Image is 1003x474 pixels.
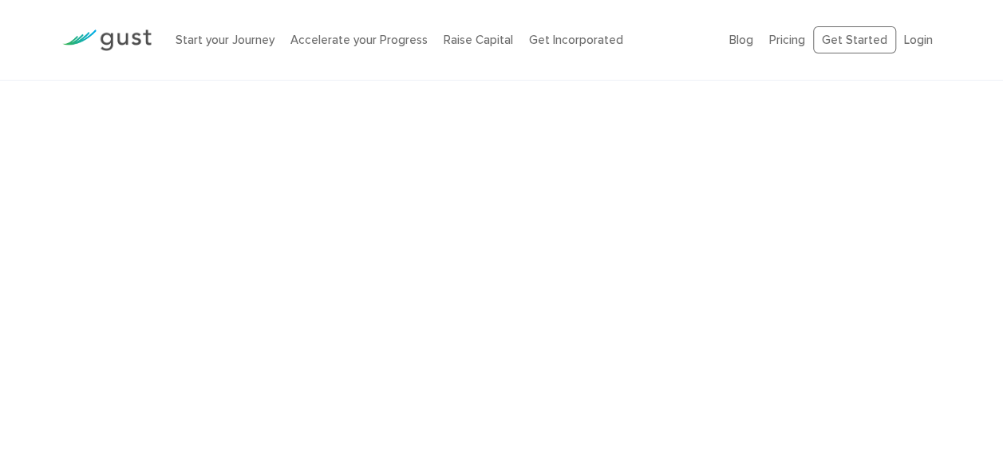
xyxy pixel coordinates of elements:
a: Blog [729,33,753,47]
img: Gust Logo [62,30,152,51]
a: Raise Capital [444,33,513,47]
a: Pricing [769,33,805,47]
a: Login [904,33,933,47]
a: Get Started [813,26,896,54]
a: Accelerate your Progress [290,33,428,47]
a: Start your Journey [176,33,274,47]
a: Get Incorporated [529,33,623,47]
